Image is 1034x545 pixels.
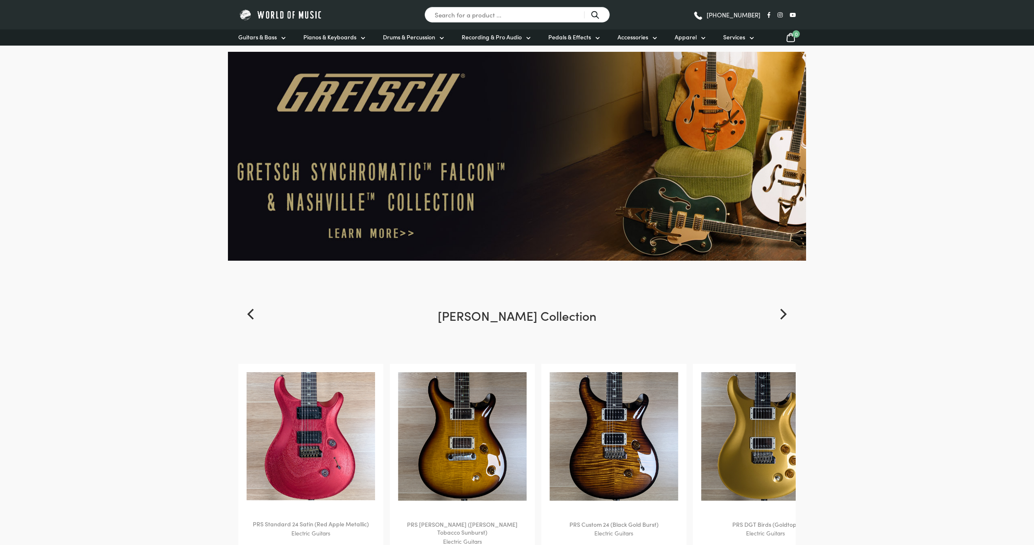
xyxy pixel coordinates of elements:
button: Next [773,305,792,323]
a: [PHONE_NUMBER] [693,9,760,21]
h2: PRS DGT Birds (Goldtop) [701,521,830,529]
h2: [PERSON_NAME] Collection [238,307,796,364]
h2: PRS Custom 24 (Black Gold Burst) [550,521,678,529]
iframe: Chat with our support team [914,454,1034,545]
span: Recording & Pro Audio [462,33,522,41]
img: PRS Standard 24 Satin Red Apple Metallic [247,372,375,501]
p: Electric Guitars [247,528,375,538]
span: [PHONE_NUMBER] [707,12,760,18]
h2: PRS [PERSON_NAME] ([PERSON_NAME] Tobacco Sunburst) [398,521,527,537]
span: Pedals & Effects [548,33,591,41]
p: Electric Guitars [550,528,678,538]
img: World of Music [238,8,323,21]
img: PRS Custom 24 Black Gold Burst ELectric Guitar [550,372,678,501]
img: PRS DGT Goldtop Electric Guitar Birds [701,372,830,501]
span: Pianos & Keyboards [303,33,356,41]
span: Drums & Percussion [383,33,435,41]
span: Apparel [675,33,697,41]
h2: PRS Standard 24 Satin (Red Apple Metallic) [247,520,375,528]
span: Services [723,33,745,41]
span: Accessories [617,33,648,41]
img: Gretsch-Synchromatic [228,52,806,261]
span: Guitars & Bass [238,33,277,41]
p: Electric Guitars [701,528,830,538]
input: Search for a product ... [424,7,610,23]
button: Previous [242,305,261,323]
span: 0 [792,30,800,38]
img: PRS McCarty Tobacco Sunburst [398,372,527,501]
